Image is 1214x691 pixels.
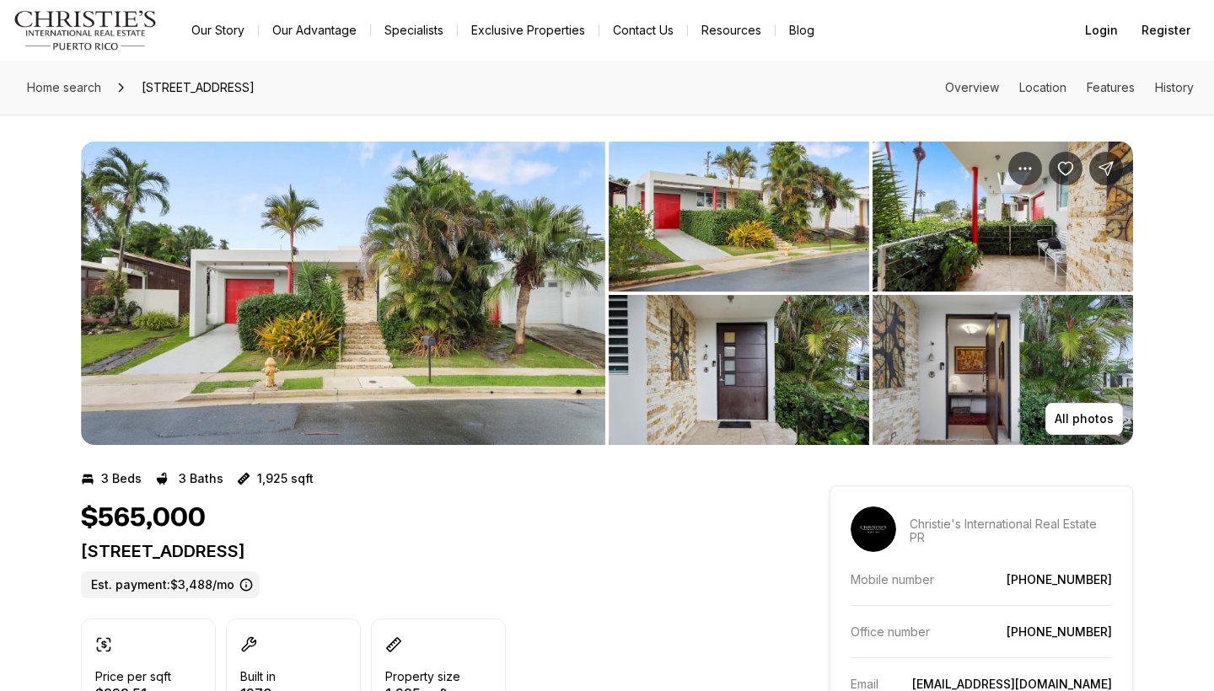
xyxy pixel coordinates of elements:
[1087,80,1135,94] a: Skip to: Features
[851,624,930,639] p: Office number
[81,502,206,534] h1: $565,000
[81,541,769,561] p: [STREET_ADDRESS]
[776,19,828,42] a: Blog
[95,670,171,683] p: Price per sqft
[609,142,869,292] button: View image gallery
[1008,152,1042,185] button: Property options
[1141,24,1190,37] span: Register
[609,142,1133,445] li: 2 of 13
[688,19,775,42] a: Resources
[1055,412,1114,426] p: All photos
[1155,80,1194,94] a: Skip to: History
[371,19,457,42] a: Specialists
[945,81,1194,94] nav: Page section menu
[599,19,687,42] button: Contact Us
[910,517,1112,544] p: Christie's International Real Estate PR
[385,670,460,683] p: Property size
[945,80,999,94] a: Skip to: Overview
[135,74,261,101] span: [STREET_ADDRESS]
[81,571,260,598] label: Est. payment: $3,488/mo
[873,295,1133,445] button: View image gallery
[155,465,223,492] button: 3 Baths
[179,472,223,485] p: 3 Baths
[1007,624,1112,639] a: [PHONE_NUMBER]
[873,142,1133,292] button: View image gallery
[1049,152,1082,185] button: Save Property: 17 VALENCIA
[1131,13,1201,47] button: Register
[257,472,314,485] p: 1,925 sqft
[20,74,108,101] a: Home search
[81,142,605,445] button: View image gallery
[851,572,934,587] p: Mobile number
[101,472,142,485] p: 3 Beds
[458,19,599,42] a: Exclusive Properties
[13,10,158,51] img: logo
[1045,403,1123,435] button: All photos
[851,677,878,691] p: Email
[1019,80,1066,94] a: Skip to: Location
[178,19,258,42] a: Our Story
[240,670,276,683] p: Built in
[81,142,605,445] li: 1 of 13
[912,677,1112,691] a: [EMAIL_ADDRESS][DOMAIN_NAME]
[1089,152,1123,185] button: Share Property: 17 VALENCIA
[609,295,869,445] button: View image gallery
[1007,572,1112,587] a: [PHONE_NUMBER]
[27,80,101,94] span: Home search
[259,19,370,42] a: Our Advantage
[1075,13,1128,47] button: Login
[1085,24,1118,37] span: Login
[81,142,1133,445] div: Listing Photos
